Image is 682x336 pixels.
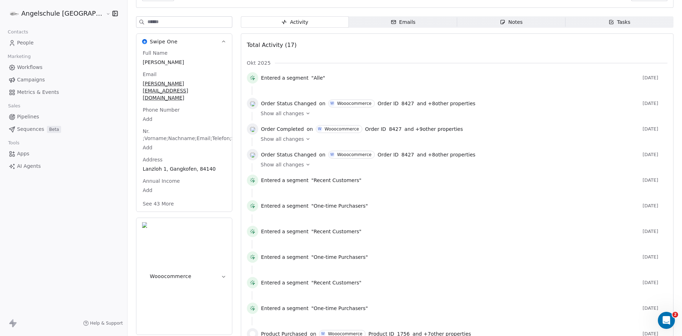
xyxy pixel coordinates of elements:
span: [DATE] [643,101,667,106]
span: Marketing [5,51,34,62]
span: "One-time Purchasers" [311,305,368,312]
span: Show all changes [261,135,304,143]
span: Workflows [17,64,43,71]
span: Total Activity (17) [247,42,297,48]
a: Show all changes [261,161,662,168]
a: Campaigns [6,74,121,86]
div: Swipe OneSwipe One [136,49,232,212]
a: Help & Support [83,320,123,326]
span: Entered a segment [261,228,309,235]
a: Show all changes [261,110,662,117]
span: on [307,126,313,133]
span: [DATE] [643,305,667,311]
div: Emails [391,18,416,26]
span: Order ID [378,151,399,158]
span: Order Status Changed [261,151,316,158]
span: "One-time Purchasers" [311,254,368,261]
span: Contacts [5,27,31,37]
span: Nr. ;Vorname;Nachname;Email;Telefon;StraßE [141,128,249,142]
span: 8427 [401,100,414,107]
span: [PERSON_NAME] [143,59,226,66]
span: Lanzloh 1, Gangkofen, 84140 [143,165,226,172]
span: Swipe One [150,38,178,45]
span: [DATE] [643,152,667,158]
a: Show all changes [261,135,662,143]
span: "Recent Customers" [311,177,361,184]
iframe: Intercom live chat [658,312,675,329]
span: [PERSON_NAME][EMAIL_ADDRESS][DOMAIN_NAME] [143,80,226,101]
span: 2 [672,312,678,318]
span: Order ID [365,126,386,133]
span: [DATE] [643,177,667,183]
span: "Recent Customers" [311,228,361,235]
span: Tools [5,138,22,148]
span: "One-time Purchasers" [311,202,368,209]
div: W [330,152,334,158]
img: logo180-180.png [10,9,18,18]
span: Campaigns [17,76,45,84]
span: and + 9 other properties [405,126,463,133]
img: woocommerce.svg [250,101,255,106]
span: and + 8 other properties [417,151,476,158]
span: Order Status Changed [261,100,316,107]
div: W [330,101,334,106]
a: Apps [6,148,121,160]
a: Metrics & Events [6,86,121,98]
span: Entered a segment [261,202,309,209]
div: Tasks [608,18,630,26]
a: SequencesBeta [6,123,121,135]
span: "Alle" [311,74,325,81]
div: Wooocommerce [325,127,359,132]
span: Help & Support [90,320,123,326]
span: Sales [5,101,23,111]
button: Angelschule [GEOGRAPHIC_DATA] [9,7,101,20]
span: 8427 [389,126,402,133]
span: Entered a segment [261,279,309,286]
div: Wooocommerce [337,152,372,157]
span: Beta [47,126,61,133]
span: People [17,39,34,47]
span: [DATE] [643,126,667,132]
span: [DATE] [643,280,667,286]
span: Pipelines [17,113,39,121]
span: Add [143,144,226,151]
span: Show all changes [261,110,304,117]
span: Order ID [378,100,399,107]
span: 8427 [401,151,414,158]
span: Phone Number [141,106,181,113]
span: Entered a segment [261,177,309,184]
span: [DATE] [643,254,667,260]
button: See 43 More [139,197,178,210]
span: [DATE] [643,75,667,81]
span: Full Name [141,49,169,57]
span: on [319,100,325,107]
img: woocommerce.svg [250,126,255,132]
span: Show all changes [261,161,304,168]
span: Angelschule [GEOGRAPHIC_DATA] [21,9,104,18]
span: Entered a segment [261,305,309,312]
a: Pipelines [6,111,121,123]
div: W [318,126,321,132]
span: Email [141,71,158,78]
span: Annual Income [141,177,182,185]
span: Entered a segment [261,254,309,261]
span: and + 8 other properties [417,100,476,107]
span: "Recent Customers" [311,279,361,286]
span: Wooocommerce [150,273,191,280]
a: AI Agents [6,160,121,172]
span: AI Agents [17,162,41,170]
span: Sequences [17,126,44,133]
img: Wooocommerce [142,222,147,330]
a: Workflows [6,62,121,73]
div: Notes [500,18,523,26]
img: woocommerce.svg [250,152,255,158]
a: People [6,37,121,49]
span: Apps [17,150,29,158]
span: Metrics & Events [17,89,59,96]
button: WooocommerceWooocommerce [136,218,232,335]
div: Wooocommerce [337,101,372,106]
button: Swipe OneSwipe One [136,34,232,49]
span: Order Completed [261,126,304,133]
span: Entered a segment [261,74,309,81]
span: Add [143,116,226,123]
